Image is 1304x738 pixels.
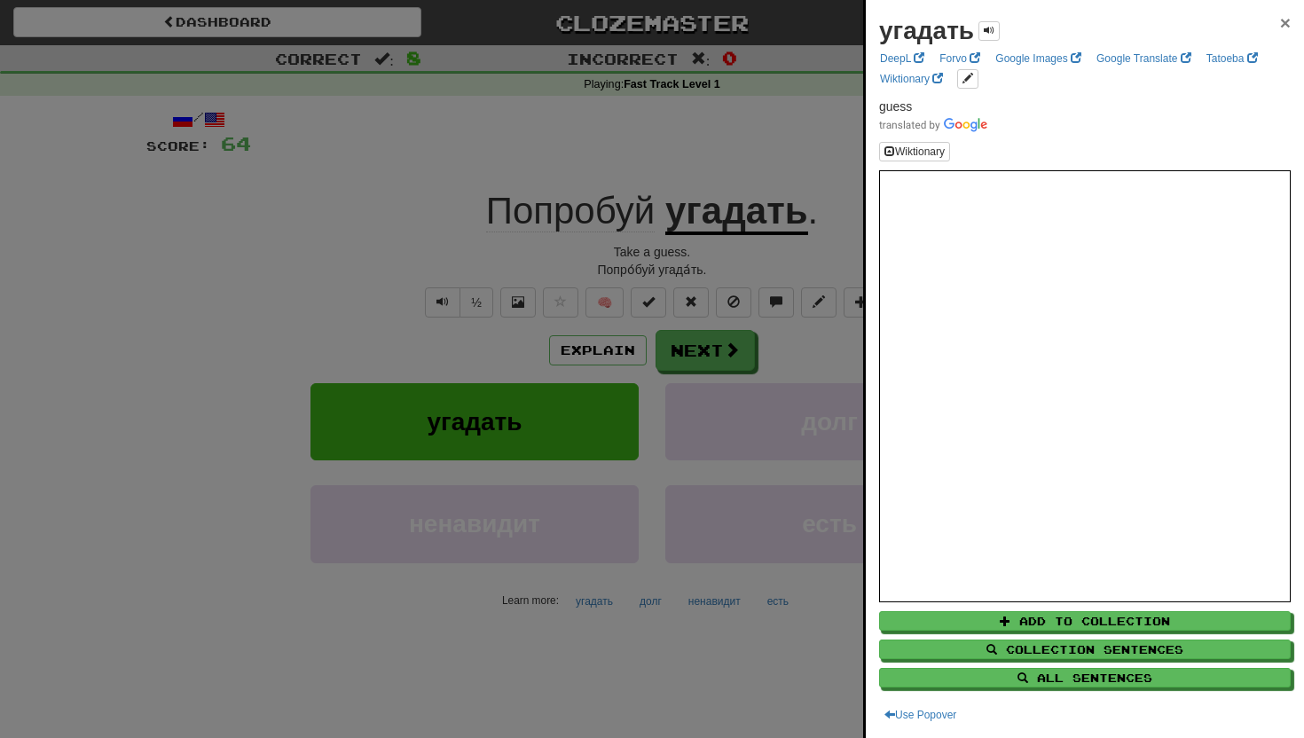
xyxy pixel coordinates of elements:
a: Wiktionary [875,69,948,89]
button: Wiktionary [879,142,950,161]
button: edit links [957,69,978,89]
button: Close [1280,13,1291,32]
a: DeepL [875,49,930,68]
img: Color short [879,118,987,132]
a: Forvo [934,49,986,68]
span: guess [879,99,912,114]
a: Google Translate [1091,49,1197,68]
button: Add to Collection [879,611,1291,631]
button: Use Popover [879,705,962,725]
button: Collection Sentences [879,640,1291,659]
a: Tatoeba [1201,49,1263,68]
a: Google Images [990,49,1087,68]
strong: угадать [879,17,974,44]
span: × [1280,12,1291,33]
button: All Sentences [879,668,1291,687]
